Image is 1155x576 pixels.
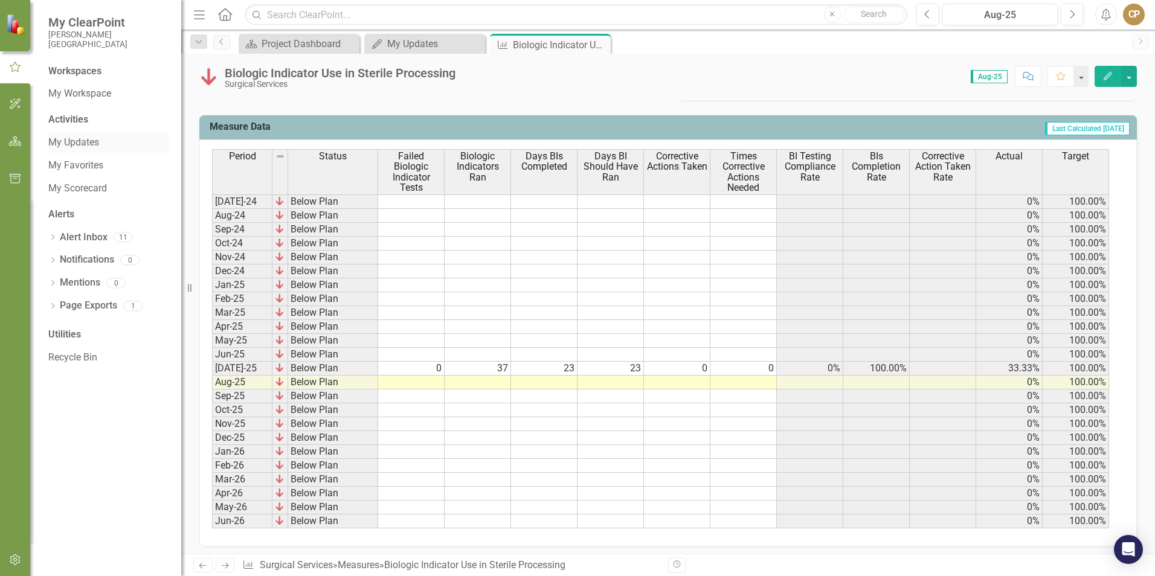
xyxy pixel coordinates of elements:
[976,320,1043,334] td: 0%
[275,152,285,161] img: 8DAGhfEEPCf229AAAAAElFTkSuQmCC
[1043,501,1109,514] td: 100.00%
[275,405,285,414] img: KIVvID6XQLnem7Jwd5RGsJlsyZvnEO8ojW1w+8UqMjn4yonOQRrQskXCXGmASKTRYCiTqJOcojskkyr07L4Z+PfWUOM8Y5yiO...
[288,348,378,362] td: Below Plan
[242,558,659,572] div: » »
[48,208,169,222] div: Alerts
[319,151,347,162] span: Status
[288,389,378,403] td: Below Plan
[288,362,378,376] td: Below Plan
[1043,209,1109,223] td: 100.00%
[288,194,378,209] td: Below Plan
[275,446,285,456] img: KIVvID6XQLnem7Jwd5RGsJlsyZvnEO8ojW1w+8UqMjn4yonOQRrQskXCXGmASKTRYCiTqJOcojskkyr07L4Z+PfWUOM8Y5yiO...
[48,113,169,127] div: Activities
[275,321,285,331] img: KIVvID6XQLnem7Jwd5RGsJlsyZvnEO8ojW1w+8UqMjn4yonOQRrQskXCXGmASKTRYCiTqJOcojskkyr07L4Z+PfWUOM8Y5yiO...
[212,389,272,403] td: Sep-25
[777,362,843,376] td: 0%
[212,278,272,292] td: Jan-25
[48,136,169,150] a: My Updates
[212,306,272,320] td: Mar-25
[710,362,777,376] td: 0
[644,362,710,376] td: 0
[976,278,1043,292] td: 0%
[60,231,108,245] a: Alert Inbox
[275,196,285,206] img: KIVvID6XQLnem7Jwd5RGsJlsyZvnEO8ojW1w+8UqMjn4yonOQRrQskXCXGmASKTRYCiTqJOcojskkyr07L4Z+PfWUOM8Y5yiO...
[212,445,272,459] td: Jan-26
[445,362,511,376] td: 37
[1043,417,1109,431] td: 100.00%
[976,362,1043,376] td: 33.33%
[225,66,455,80] div: Biologic Indicator Use in Sterile Processing
[976,194,1043,209] td: 0%
[976,237,1043,251] td: 0%
[577,362,644,376] td: 23
[48,87,169,101] a: My Workspace
[288,320,378,334] td: Below Plan
[976,334,1043,348] td: 0%
[275,335,285,345] img: KIVvID6XQLnem7Jwd5RGsJlsyZvnEO8ojW1w+8UqMjn4yonOQRrQskXCXGmASKTRYCiTqJOcojskkyr07L4Z+PfWUOM8Y5yiO...
[1043,194,1109,209] td: 100.00%
[212,264,272,278] td: Dec-24
[288,501,378,514] td: Below Plan
[288,209,378,223] td: Below Plan
[976,417,1043,431] td: 0%
[1045,122,1130,135] span: Last Calculated [DATE]
[1043,514,1109,528] td: 100.00%
[844,6,904,23] button: Search
[338,559,379,571] a: Measures
[212,514,272,528] td: Jun-26
[48,182,169,196] a: My Scorecard
[513,151,574,172] span: Days BIs Completed
[378,362,445,376] td: 0
[971,70,1008,83] span: Aug-25
[1043,306,1109,320] td: 100.00%
[288,292,378,306] td: Below Plan
[48,15,169,30] span: My ClearPoint
[387,36,482,51] div: My Updates
[212,251,272,264] td: Nov-24
[275,377,285,386] img: KIVvID6XQLnem7Jwd5RGsJlsyZvnEO8ojW1w+8UqMjn4yonOQRrQskXCXGmASKTRYCiTqJOcojskkyr07L4Z+PfWUOM8Y5yiO...
[212,209,272,223] td: Aug-24
[114,232,133,243] div: 11
[976,487,1043,501] td: 0%
[947,8,1054,22] div: Aug-25
[288,487,378,501] td: Below Plan
[976,501,1043,514] td: 0%
[1043,376,1109,389] td: 100.00%
[976,445,1043,459] td: 0%
[976,376,1043,389] td: 0%
[1043,264,1109,278] td: 100.00%
[212,223,272,237] td: Sep-24
[275,252,285,261] img: KIVvID6XQLnem7Jwd5RGsJlsyZvnEO8ojW1w+8UqMjn4yonOQRrQskXCXGmASKTRYCiTqJOcojskkyr07L4Z+PfWUOM8Y5yiO...
[1043,487,1109,501] td: 100.00%
[275,307,285,317] img: KIVvID6XQLnem7Jwd5RGsJlsyZvnEO8ojW1w+8UqMjn4yonOQRrQskXCXGmASKTRYCiTqJOcojskkyr07L4Z+PfWUOM8Y5yiO...
[1062,151,1089,162] span: Target
[48,328,169,342] div: Utilities
[212,473,272,487] td: Mar-26
[846,151,907,183] span: BIs Completion Rate
[779,151,840,183] span: BI Testing Compliance Rate
[713,151,774,193] span: Times Corrective Actions Needed
[6,14,27,35] img: ClearPoint Strategy
[275,293,285,303] img: KIVvID6XQLnem7Jwd5RGsJlsyZvnEO8ojW1w+8UqMjn4yonOQRrQskXCXGmASKTRYCiTqJOcojskkyr07L4Z+PfWUOM8Y5yiO...
[48,65,101,78] div: Workspaces
[1043,278,1109,292] td: 100.00%
[288,334,378,348] td: Below Plan
[275,363,285,373] img: KIVvID6XQLnem7Jwd5RGsJlsyZvnEO8ojW1w+8UqMjn4yonOQRrQskXCXGmASKTRYCiTqJOcojskkyr07L4Z+PfWUOM8Y5yiO...
[275,349,285,359] img: KIVvID6XQLnem7Jwd5RGsJlsyZvnEO8ojW1w+8UqMjn4yonOQRrQskXCXGmASKTRYCiTqJOcojskkyr07L4Z+PfWUOM8Y5yiO...
[275,391,285,400] img: KIVvID6XQLnem7Jwd5RGsJlsyZvnEO8ojW1w+8UqMjn4yonOQRrQskXCXGmASKTRYCiTqJOcojskkyr07L4Z+PfWUOM8Y5yiO...
[288,417,378,431] td: Below Plan
[120,255,140,265] div: 0
[976,389,1043,403] td: 0%
[976,264,1043,278] td: 0%
[275,474,285,484] img: KIVvID6XQLnem7Jwd5RGsJlsyZvnEO8ojW1w+8UqMjn4yonOQRrQskXCXGmASKTRYCiTqJOcojskkyr07L4Z+PfWUOM8Y5yiO...
[288,264,378,278] td: Below Plan
[212,487,272,501] td: Apr-26
[212,403,272,417] td: Oct-25
[1123,4,1145,25] button: CP
[275,266,285,275] img: KIVvID6XQLnem7Jwd5RGsJlsyZvnEO8ojW1w+8UqMjn4yonOQRrQskXCXGmASKTRYCiTqJOcojskkyr07L4Z+PfWUOM8Y5yiO...
[212,320,272,334] td: Apr-25
[210,121,593,132] h3: Measure Data
[1043,403,1109,417] td: 100.00%
[225,80,455,89] div: Surgical Services
[212,292,272,306] td: Feb-25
